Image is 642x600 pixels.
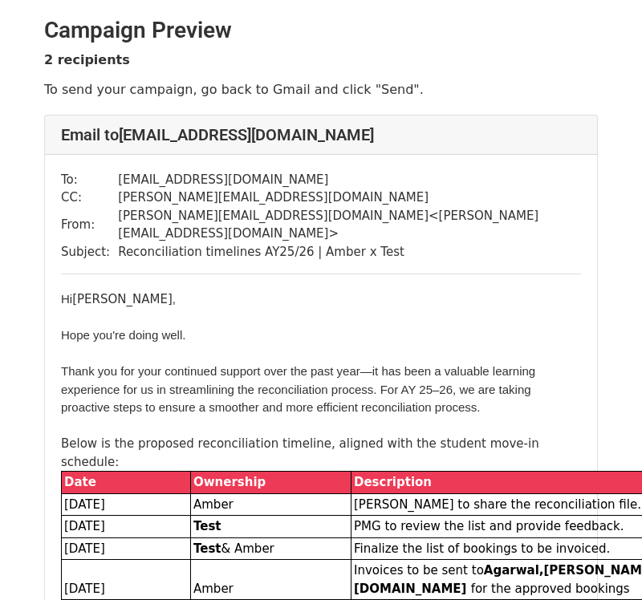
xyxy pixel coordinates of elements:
p: To send your campaign, go back to Gmail and click "Send". [44,81,598,98]
h4: Email to [EMAIL_ADDRESS][DOMAIN_NAME] [61,125,581,144]
b: Test [193,541,221,556]
td: [EMAIL_ADDRESS][DOMAIN_NAME] [118,171,581,189]
td: [PERSON_NAME][EMAIL_ADDRESS][DOMAIN_NAME] [118,189,581,207]
td: Amber [191,560,351,600]
td: [PERSON_NAME][EMAIL_ADDRESS][DOMAIN_NAME] < [PERSON_NAME][EMAIL_ADDRESS][DOMAIN_NAME] > [118,207,581,243]
td: To: [61,171,118,189]
td: Amber [191,493,351,516]
font: Hope you're doing well. Thank you for your continued support over the past year—it has been a val... [61,328,535,414]
td: CC: [61,189,118,207]
span: , [173,292,176,306]
h2: Campaign Preview [44,17,598,44]
td: [DATE] [62,537,191,560]
td: [DATE] [62,493,191,516]
td: Date [62,472,191,494]
td: [DATE] [62,560,191,600]
td: From: [61,207,118,243]
td: Ownership [191,472,351,494]
td: [DATE] [62,516,191,538]
strong: 2 recipients [44,52,130,67]
b: Test [193,519,221,533]
div: [PERSON_NAME] [61,290,581,309]
td: Subject: [61,243,118,261]
font: Hi [61,292,72,306]
td: Reconciliation timelines AY25/26 | Amber x Test [118,243,581,261]
td: & Amber [191,537,351,560]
